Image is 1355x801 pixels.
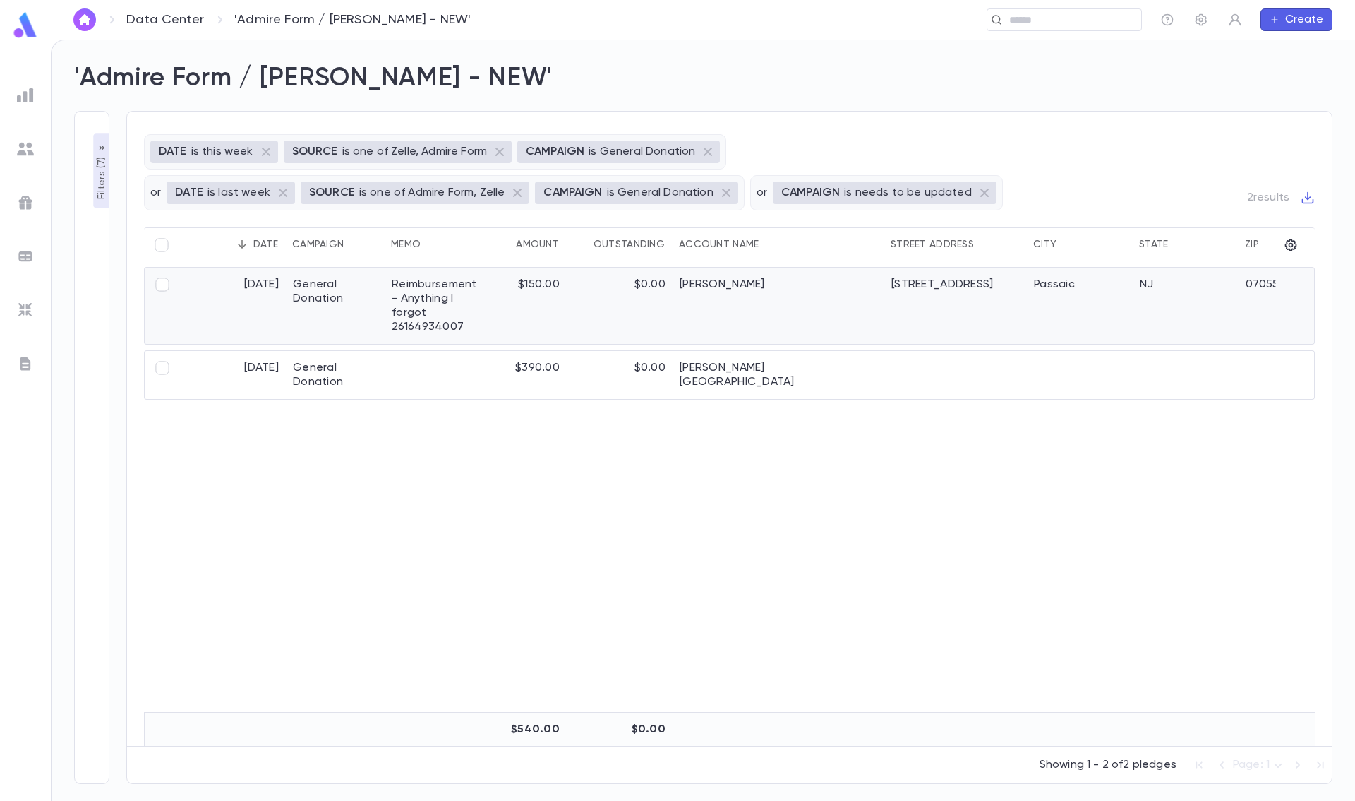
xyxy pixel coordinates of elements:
div: 07055 [1239,268,1344,344]
div: CAMPAIGNis needs to be updated [773,182,996,204]
img: home_white.a664292cf8c1dea59945f0da9f25487c.svg [76,14,93,25]
img: reports_grey.c525e4749d1bce6a11f5fe2a8de1b229.svg [17,87,34,104]
div: Memo [391,239,421,250]
button: Sort [231,233,253,256]
p: CAMPAIGN [526,145,584,159]
p: Showing 1 - 2 of 2 pledges [1040,758,1176,772]
p: 'Admire Form / [PERSON_NAME] - NEW' [234,12,471,28]
p: or [150,186,161,200]
p: SOURCE [292,145,338,159]
p: is one of Zelle, Admire Form [342,145,487,159]
img: students_grey.60c7aba0da46da39d6d829b817ac14fc.svg [17,141,34,158]
p: is last week [207,186,270,200]
button: Create [1260,8,1332,31]
div: Campaign [292,239,344,250]
p: SOURCE [309,186,355,200]
div: General Donation [286,268,385,344]
div: Reimbursement - Anything I forgot 26164934007 [385,268,490,344]
div: $150.00 [490,268,567,344]
div: DATEis this week [150,141,278,163]
div: $390.00 [490,351,567,399]
p: is one of Admire Form, Zelle [359,186,505,200]
p: DATE [175,186,203,200]
div: CAMPAIGNis General Donation [517,141,720,163]
img: imports_grey.530a8a0e642e233f2baf0ef88e8c9fcb.svg [17,302,34,319]
div: SOURCEis one of Admire Form, Zelle [301,182,529,204]
div: NJ [1133,268,1239,344]
div: Outstanding [594,239,665,250]
p: is General Donation [607,186,713,200]
div: Amount [516,239,559,250]
h2: 'Admire Form / [PERSON_NAME] - NEW' [74,63,553,94]
p: Filters ( 7 ) [95,154,109,200]
div: [STREET_ADDRESS] [884,268,1027,344]
span: Page: 1 [1233,759,1270,771]
div: $0.00 [567,351,673,399]
img: letters_grey.7941b92b52307dd3b8a917253454ce1c.svg [17,355,34,372]
div: City [1033,239,1056,250]
div: $0.00 [567,713,673,747]
img: logo [11,11,40,39]
div: Date [253,239,278,250]
div: General Donation [286,351,385,399]
div: [DATE] [180,351,286,399]
p: CAMPAIGN [781,186,840,200]
div: Page: 1 [1233,754,1287,776]
p: is needs to be updated [844,186,972,200]
div: [PERSON_NAME][GEOGRAPHIC_DATA] [673,351,884,399]
button: Filters (7) [93,134,110,208]
div: Passaic [1027,268,1133,344]
div: [DATE] [180,268,286,344]
p: or [757,186,767,200]
p: is this week [191,145,253,159]
div: Account Name [679,239,759,250]
img: batches_grey.339ca447c9d9533ef1741baa751efc33.svg [17,248,34,265]
div: DATEis last week [167,182,295,204]
p: is General Donation [589,145,695,159]
a: Data Center [126,12,204,28]
div: State [1139,239,1168,250]
img: campaigns_grey.99e729a5f7ee94e3726e6486bddda8f1.svg [17,194,34,211]
div: $0.00 [567,268,673,344]
div: SOURCEis one of Zelle, Admire Form [284,141,512,163]
div: CAMPAIGNis General Donation [535,182,737,204]
p: DATE [159,145,187,159]
div: $540.00 [490,713,567,747]
div: [PERSON_NAME] [673,268,884,344]
p: CAMPAIGN [543,186,602,200]
div: Zip [1245,239,1259,250]
p: 2 results [1247,191,1289,205]
div: Street Address [891,239,974,250]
